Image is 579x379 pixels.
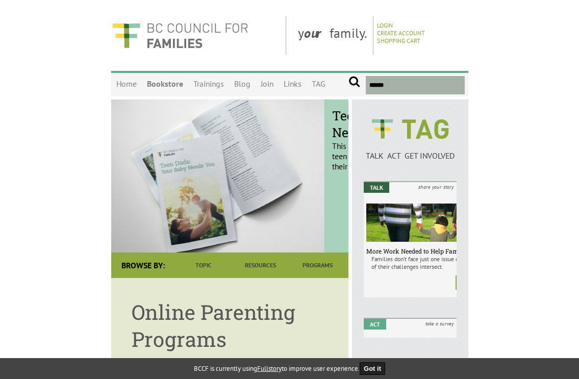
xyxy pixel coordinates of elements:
[422,319,457,329] i: take a survey
[332,107,470,141] span: Teen Dads: Your Baby Needs You
[377,21,393,29] a: Login
[132,298,329,352] h1: Online Parenting Programs
[366,255,505,270] p: Families don’t face just one issue or problem; all of their challenges intersect.
[456,275,499,290] a: more
[332,115,470,171] p: This easy-to-read pamphlet will help teen dads to find ways to participate in their babies' lives.
[279,72,307,96] a: Links
[256,72,279,96] a: Join
[290,16,374,55] div: y family.
[415,182,457,192] i: share your story
[232,252,289,278] a: Resources
[364,182,389,193] em: Talk
[364,140,457,161] a: TALK ACT GET INVOLVED
[377,37,420,44] a: Shopping Cart
[111,72,142,96] a: Home
[348,76,360,94] input: Submit
[364,110,456,148] img: BCCF's TAG Logo
[366,247,505,255] h6: More Work Needed to Help Families
[188,72,229,96] a: Trainings
[175,252,232,278] a: Topic
[364,150,457,161] p: TALK ACT GET INVOLVED
[142,72,188,96] a: Bookstore
[307,72,331,96] a: TAG
[111,252,175,278] div: Browse By:
[229,72,256,96] a: Blog
[111,16,249,55] img: BC Council for FAMILIES
[364,319,386,330] em: Act
[360,362,385,375] button: Got it
[257,364,282,373] a: Fullstory
[377,29,425,37] a: Create Account
[304,24,330,41] strong: our
[289,252,346,278] a: Programs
